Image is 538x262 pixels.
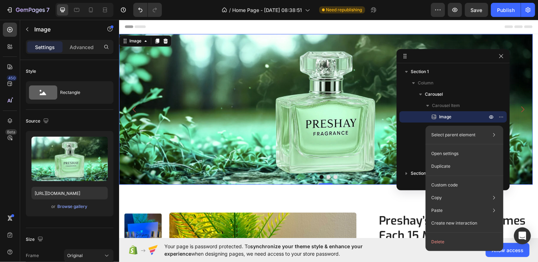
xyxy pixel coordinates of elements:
span: Section 3 [411,181,430,188]
p: Open settings [431,150,458,157]
span: Allow access [492,246,524,254]
p: Copy [431,195,442,201]
button: Save [465,3,488,17]
button: 7 [3,3,53,17]
img: preview-image [31,137,108,181]
div: Open Intercom Messenger [514,227,531,244]
button: Browse gallery [57,203,88,210]
span: / [229,6,231,14]
div: Browse gallery [58,203,88,210]
span: Home Page - [DATE] 08:38:51 [233,6,302,14]
span: Column [418,79,433,87]
div: Publish [497,6,515,14]
p: Duplicate [431,163,450,169]
button: Dot [203,157,207,161]
span: Your page is password protected. To when designing pages, we need access to your store password. [164,243,390,257]
span: or [52,202,56,211]
p: Create new interaction [431,220,477,227]
div: Size [26,235,45,244]
div: Style [26,68,36,75]
p: Advanced [70,43,94,51]
div: Beta [5,129,17,135]
div: Source [26,117,50,126]
div: Undo/Redo [133,3,162,17]
span: Carousel Item [432,125,460,132]
p: Settings [35,43,55,51]
button: Dot [210,157,214,161]
button: Allow access [486,243,530,257]
button: Delete [428,236,501,248]
span: Carousel [425,91,443,98]
p: Custom code [431,182,458,188]
span: synchronize your theme style & enhance your experience [164,243,363,257]
span: Image [439,113,451,120]
p: Paste [431,207,443,214]
iframe: Design area [119,20,538,238]
span: Section 2 [411,170,429,177]
span: Save [471,7,483,13]
span: Carousel Item [432,102,460,109]
button: Original [64,249,113,262]
span: Need republishing [326,7,362,13]
p: Image [34,25,94,34]
div: Rectangle [60,84,103,101]
div: 450 [7,75,17,81]
h1: Preshay’s Pocket Perfumes Each 15 ML [262,195,419,227]
span: Section 1 [411,68,429,75]
button: Publish [491,3,521,17]
input: https://example.com/image.jpg [31,187,108,200]
p: Select parent element [431,132,475,138]
button: Carousel Next Arrow [399,81,419,101]
p: 7 [46,6,49,14]
span: Original [67,252,83,259]
label: Frame [26,252,39,259]
button: Dot [217,157,221,161]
